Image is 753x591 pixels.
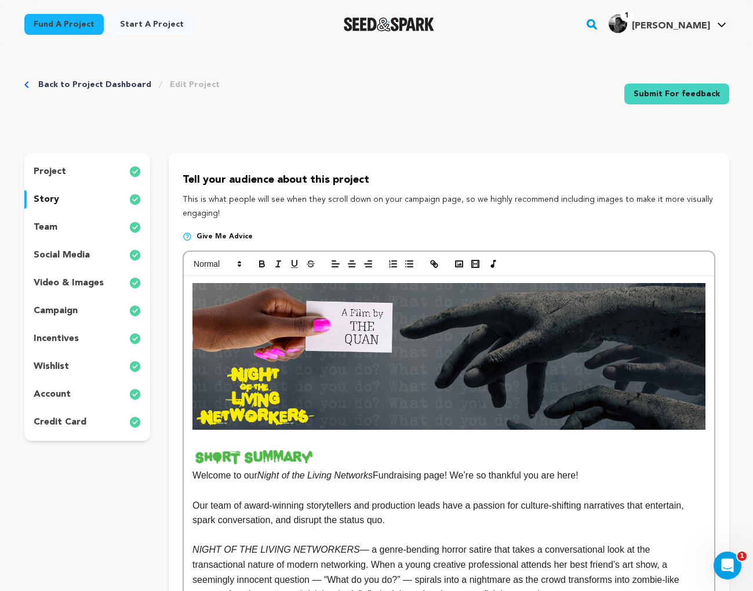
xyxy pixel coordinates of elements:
span: Give me advice [197,232,253,241]
p: credit card [34,415,86,429]
button: campaign [24,302,151,320]
button: story [24,190,151,209]
img: check-circle-full.svg [129,248,141,262]
a: Seed&Spark Homepage [344,17,435,31]
img: 1755043612-NOTLN25-SeedSpark-DIVIDERS3.png [192,444,705,468]
p: team [34,220,57,234]
button: account [24,385,151,404]
a: Start a project [111,14,193,35]
a: Submit For feedback [624,84,729,104]
img: check-circle-full.svg [129,415,141,429]
img: help-circle.svg [183,232,192,241]
p: This is what people will see when they scroll down on your campaign page, so we highly recommend ... [183,193,715,221]
img: check-circle-full.svg [129,304,141,318]
img: check-circle-full.svg [129,332,141,346]
p: wishlist [34,360,69,374]
em: Night of the Living Networks [257,470,373,480]
img: check-circle-full.svg [129,387,141,401]
img: 1755495181-NOTLN25-NEWSLETTER-700x200.png [192,283,705,430]
p: campaign [34,304,78,318]
img: check-circle-full.svg [129,360,141,374]
a: Back to Project Dashboard [38,79,151,90]
span: Our team of award-winning storytellers and production leads have a passion for culture-shifting n... [192,501,686,525]
div: Breadcrumb [24,79,220,90]
p: account [34,387,71,401]
p: incentives [34,332,79,346]
p: social media [34,248,90,262]
span: Welcome to our [192,470,257,480]
button: project [24,162,151,181]
img: cc6a9f5a1d81e0c9.jpg [609,14,627,33]
span: 1 [620,10,634,21]
span: 1 [737,552,747,561]
div: Quan L.'s Profile [609,14,710,33]
span: Quan L.'s Profile [606,12,729,37]
p: story [34,193,59,206]
a: Quan L.'s Profile [606,12,729,33]
button: incentives [24,329,151,348]
a: Fund a project [24,14,104,35]
span: [PERSON_NAME] [632,21,710,31]
p: video & images [34,276,104,290]
img: check-circle-full.svg [129,220,141,234]
a: Edit Project [170,79,220,90]
button: credit card [24,413,151,432]
em: NIGHT OF THE LIVING NETWORKERS [192,545,360,554]
button: wishlist [24,357,151,376]
img: check-circle-full.svg [129,276,141,290]
button: video & images [24,274,151,292]
button: team [24,218,151,237]
img: Seed&Spark Logo Dark Mode [344,17,435,31]
button: social media [24,246,151,264]
img: check-circle-full.svg [129,193,141,206]
p: Tell your audience about this project [183,172,715,188]
p: project [34,165,66,179]
span: Fundraising page! We’re so thankful you are here! [373,470,579,480]
img: check-circle-full.svg [129,165,141,179]
iframe: Intercom live chat [714,552,741,579]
